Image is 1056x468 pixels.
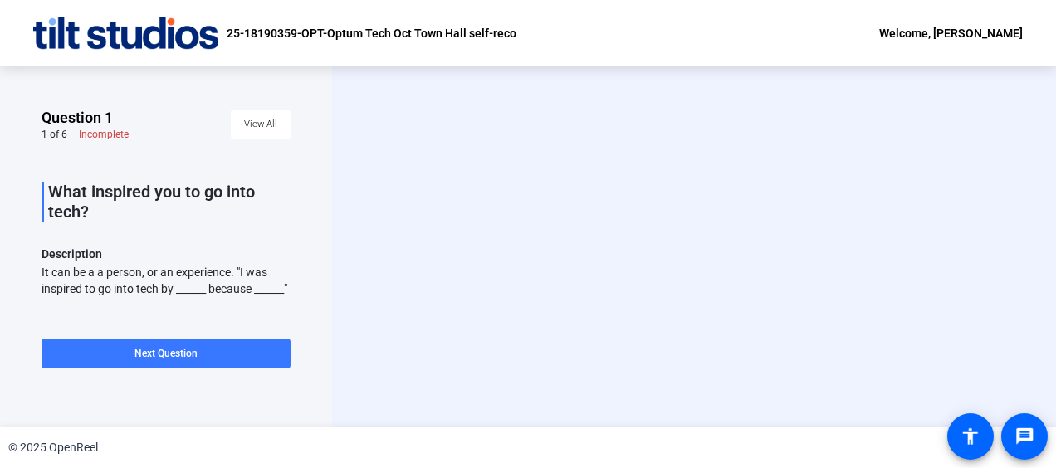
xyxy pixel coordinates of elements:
[879,23,1023,43] div: Welcome, [PERSON_NAME]
[231,110,291,139] button: View All
[1014,427,1034,446] mat-icon: message
[42,244,291,264] p: Description
[244,112,277,137] span: View All
[961,427,980,446] mat-icon: accessibility
[79,128,129,141] div: Incomplete
[42,320,142,340] div: Maximum Duration
[42,339,291,368] button: Next Question
[8,439,98,456] div: © 2025 OpenReel
[42,108,113,128] span: Question 1
[33,17,218,50] img: OpenReel logo
[227,23,516,43] p: 25-18190359-OPT-Optum Tech Oct Town Hall self-reco
[48,182,291,222] p: What inspired you to go into tech?
[42,264,291,297] div: It can be a a person, or an experience. "I was inspired to go into tech by ______ because ______"
[134,348,198,359] span: Next Question
[42,128,67,141] div: 1 of 6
